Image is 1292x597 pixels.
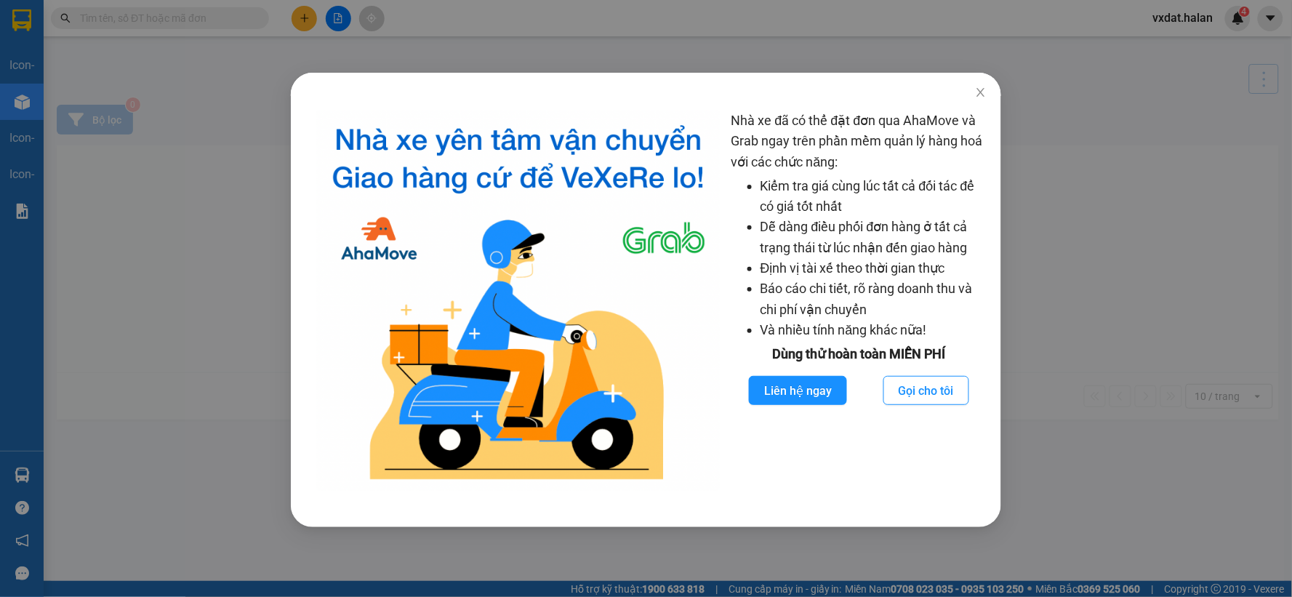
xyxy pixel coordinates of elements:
[749,376,847,405] button: Liên hệ ngay
[761,176,987,217] li: Kiểm tra giá cùng lúc tất cả đối tác để có giá tốt nhất
[960,73,1001,113] button: Close
[761,258,987,279] li: Định vị tài xế theo thời gian thực
[731,111,987,491] div: Nhà xe đã có thể đặt đơn qua AhaMove và Grab ngay trên phần mềm quản lý hàng hoá với các chức năng:
[317,111,720,491] img: logo
[883,376,969,405] button: Gọi cho tôi
[731,344,987,364] div: Dùng thử hoàn toàn MIỄN PHÍ
[899,382,954,400] span: Gọi cho tôi
[761,279,987,320] li: Báo cáo chi tiết, rõ ràng doanh thu và chi phí vận chuyển
[761,217,987,258] li: Dễ dàng điều phối đơn hàng ở tất cả trạng thái từ lúc nhận đến giao hàng
[975,87,987,98] span: close
[761,320,987,340] li: Và nhiều tính năng khác nữa!
[764,382,832,400] span: Liên hệ ngay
